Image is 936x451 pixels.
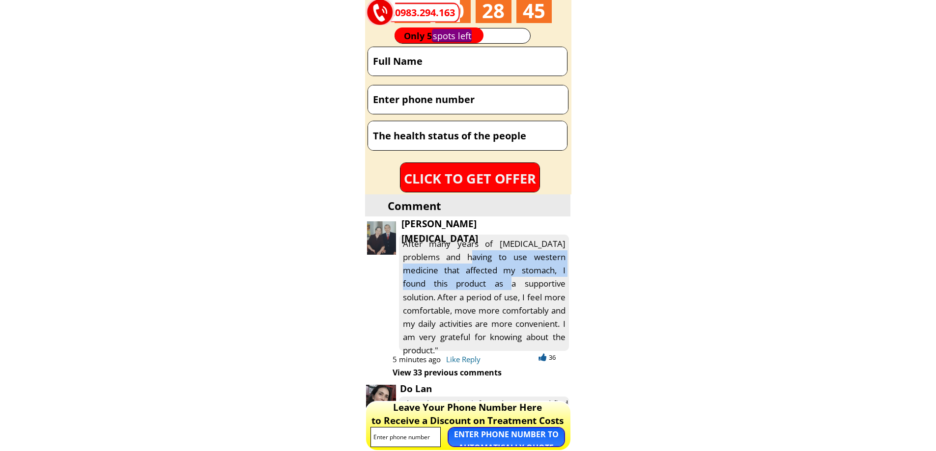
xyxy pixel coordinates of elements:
[403,238,566,356] font: After many years of [MEDICAL_DATA] problems and having to use western medicine that affected my s...
[370,85,565,114] input: Enter phone number
[549,353,556,362] font: 36
[388,199,541,212] a: Comment
[395,5,460,21] a: 0983.294.163
[404,29,502,43] a: Only 5spots left
[393,367,570,378] a: View 33 previous comments
[370,121,565,150] input: The health status of the people
[371,414,564,427] font: to Receive a Discount on Treatment Costs
[370,47,565,76] input: Full Name
[395,6,455,19] font: 0983.294.163
[401,217,478,245] font: [PERSON_NAME][MEDICAL_DATA]
[404,29,472,42] font: Only 5
[393,401,542,414] font: Leave Your Phone Number Here
[404,169,536,187] font: CLICK TO GET OFFER
[371,427,440,447] input: Enter phone number
[400,382,432,395] font: Do Lan
[446,354,481,364] font: Like Reply
[388,198,441,213] font: Comment
[402,398,568,436] font: I have been using it for 7 days now and find it very effective. No more numbness in hands and fee...
[432,29,472,42] mark: spots left
[393,354,441,364] font: 5 minutes ago
[393,367,502,378] font: View 33 previous comments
